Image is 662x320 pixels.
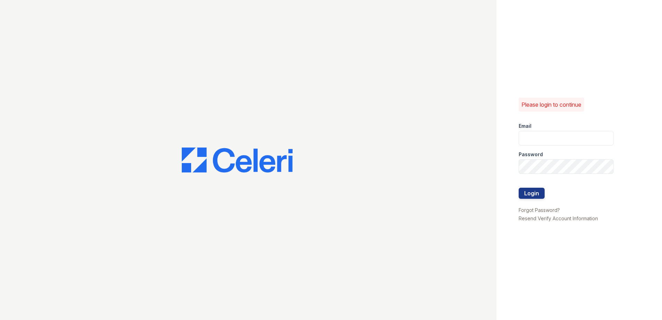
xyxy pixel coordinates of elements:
img: CE_Logo_Blue-a8612792a0a2168367f1c8372b55b34899dd931a85d93a1a3d3e32e68fde9ad4.png [182,148,293,172]
label: Email [519,123,531,130]
label: Password [519,151,543,158]
button: Login [519,188,545,199]
a: Forgot Password? [519,207,560,213]
a: Resend Verify Account Information [519,215,598,221]
p: Please login to continue [521,100,581,109]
